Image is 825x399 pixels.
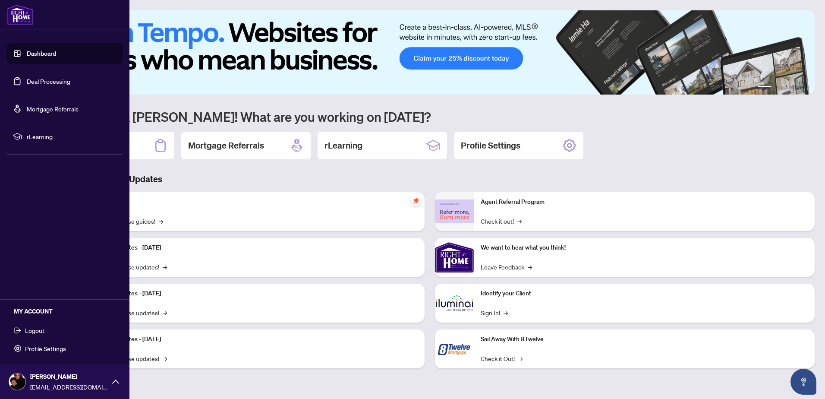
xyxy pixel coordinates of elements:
[25,323,44,337] span: Logout
[163,354,167,363] span: →
[481,354,523,363] a: Check it Out!→
[91,197,418,207] p: Self-Help
[758,86,771,89] button: 1
[435,238,474,277] img: We want to hear what you think!
[9,374,25,390] img: Profile Icon
[790,369,816,395] button: Open asap
[188,139,264,152] h2: Mortgage Referrals
[27,77,70,85] a: Deal Processing
[91,289,418,298] p: Platform Updates - [DATE]
[324,139,362,152] h2: rLearning
[481,197,808,207] p: Agent Referral Program
[796,86,799,89] button: 5
[25,342,66,355] span: Profile Settings
[27,132,117,141] span: rLearning
[91,335,418,344] p: Platform Updates - [DATE]
[481,216,522,226] a: Check it out!→
[481,308,508,317] a: Sign In!→
[517,216,522,226] span: →
[159,216,163,226] span: →
[45,10,815,95] img: Slide 0
[7,323,123,338] button: Logout
[481,262,532,272] a: Leave Feedback→
[775,86,778,89] button: 2
[27,50,56,57] a: Dashboard
[14,307,123,316] h5: MY ACCOUNT
[481,289,808,298] p: Identify your Client
[789,86,792,89] button: 4
[782,86,785,89] button: 3
[91,243,418,253] p: Platform Updates - [DATE]
[7,4,34,25] img: logo
[435,284,474,323] img: Identify your Client
[528,262,532,272] span: →
[481,243,808,253] p: We want to hear what you think!
[45,108,815,125] h1: Welcome back [PERSON_NAME]! What are you working on [DATE]?
[411,196,421,206] span: pushpin
[435,199,474,223] img: Agent Referral Program
[7,341,123,356] button: Profile Settings
[803,86,806,89] button: 6
[435,329,474,368] img: Sail Away With 8Twelve
[461,139,520,152] h2: Profile Settings
[27,105,79,113] a: Mortgage Referrals
[45,173,815,185] h3: Brokerage & Industry Updates
[518,354,523,363] span: →
[30,372,108,381] span: [PERSON_NAME]
[163,262,167,272] span: →
[481,335,808,344] p: Sail Away With 8Twelve
[30,382,108,392] span: [EMAIL_ADDRESS][DOMAIN_NAME]
[163,308,167,317] span: →
[504,308,508,317] span: →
